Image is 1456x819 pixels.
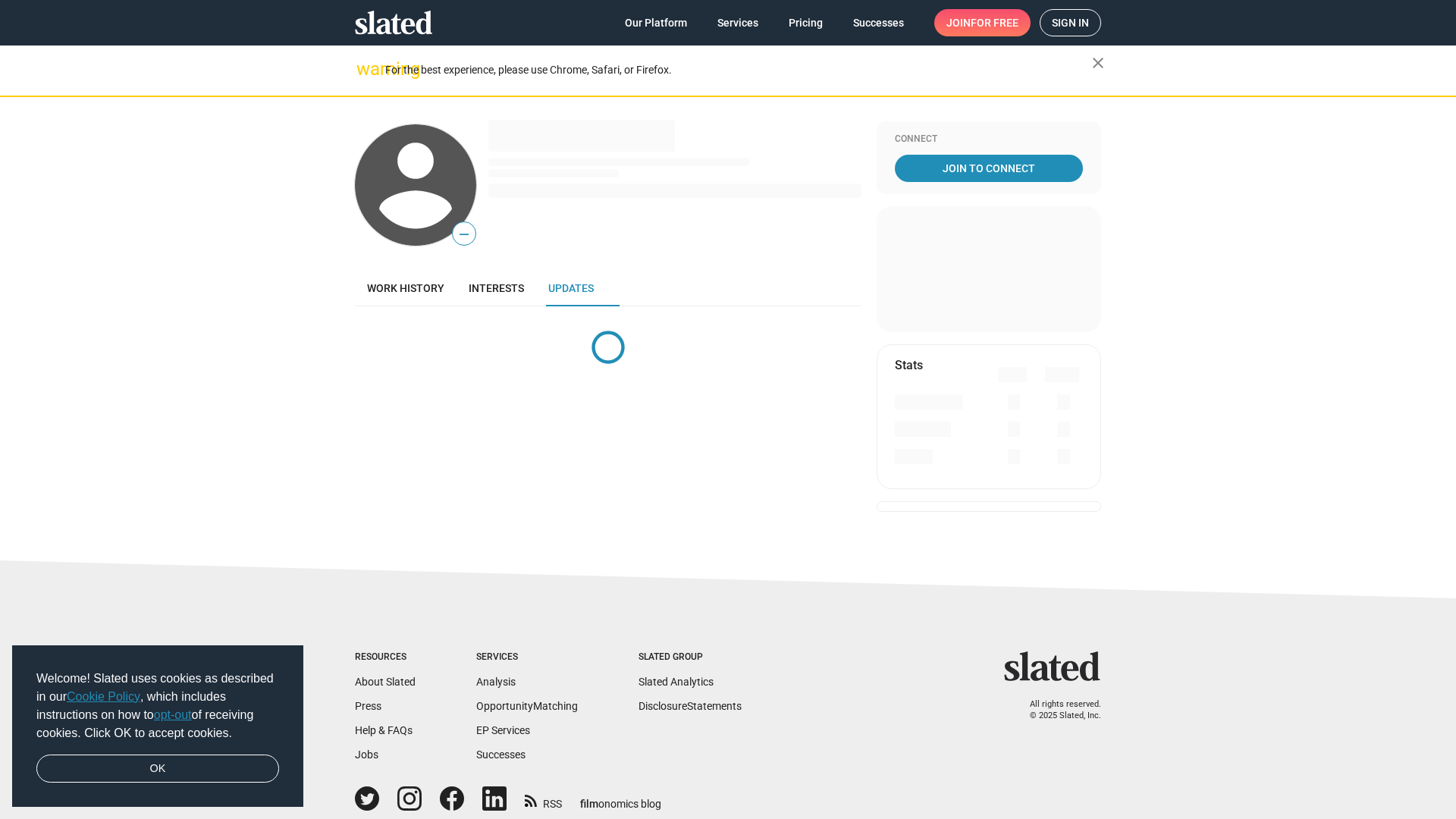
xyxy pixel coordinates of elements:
div: Resources [355,651,416,664]
a: Updates [536,270,606,306]
a: Joinfor free [934,9,1031,36]
span: Work history [367,282,444,294]
div: Connect [895,133,1083,146]
a: Successes [476,748,526,761]
span: Interests [469,282,524,294]
span: Sign in [1052,10,1089,36]
span: Our Platform [625,9,687,36]
div: cookieconsent [12,645,303,808]
a: Cookie Policy [67,690,140,703]
a: Interests [457,270,536,306]
span: Join [946,9,1018,36]
a: Help & FAQs [355,724,413,736]
a: Our Platform [613,9,699,36]
a: Sign in [1040,9,1101,36]
mat-icon: warning [356,60,375,78]
a: EP Services [476,724,530,736]
a: RSS [525,788,562,811]
span: Join To Connect [898,155,1080,182]
span: Updates [548,282,594,294]
div: For the best experience, please use Chrome, Safari, or Firefox. [385,60,1092,80]
a: About Slated [355,676,416,688]
a: Work history [355,270,457,306]
span: Services [717,9,758,36]
div: Slated Group [639,651,742,664]
a: OpportunityMatching [476,700,578,712]
a: Join To Connect [895,155,1083,182]
span: Welcome! Slated uses cookies as described in our , which includes instructions on how to of recei... [36,670,279,742]
mat-icon: close [1089,54,1107,72]
a: dismiss cookie message [36,755,279,783]
span: film [580,798,598,810]
mat-card-title: Stats [895,357,923,373]
div: Services [476,651,578,664]
a: Pricing [777,9,835,36]
a: opt-out [154,708,192,721]
a: Press [355,700,381,712]
a: Slated Analytics [639,676,714,688]
span: for free [971,9,1018,36]
a: filmonomics blog [580,785,661,811]
span: — [453,224,475,244]
span: Successes [853,9,904,36]
span: Pricing [789,9,823,36]
a: Jobs [355,748,378,761]
a: DisclosureStatements [639,700,742,712]
a: Successes [841,9,916,36]
p: All rights reserved. © 2025 Slated, Inc. [1014,699,1101,721]
a: Analysis [476,676,516,688]
a: Services [705,9,770,36]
